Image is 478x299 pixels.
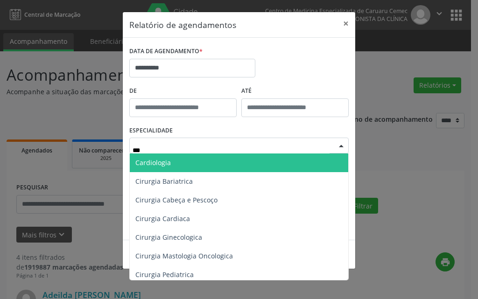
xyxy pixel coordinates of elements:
[135,214,190,223] span: Cirurgia Cardiaca
[135,270,194,279] span: Cirurgia Pediatrica
[337,12,355,35] button: Close
[129,44,203,59] label: DATA DE AGENDAMENTO
[129,124,173,138] label: ESPECIALIDADE
[135,251,233,260] span: Cirurgia Mastologia Oncologica
[129,19,236,31] h5: Relatório de agendamentos
[135,177,193,186] span: Cirurgia Bariatrica
[129,84,237,98] label: De
[241,84,349,98] label: ATÉ
[135,158,171,167] span: Cardiologia
[135,195,218,204] span: Cirurgia Cabeça e Pescoço
[135,233,202,242] span: Cirurgia Ginecologica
